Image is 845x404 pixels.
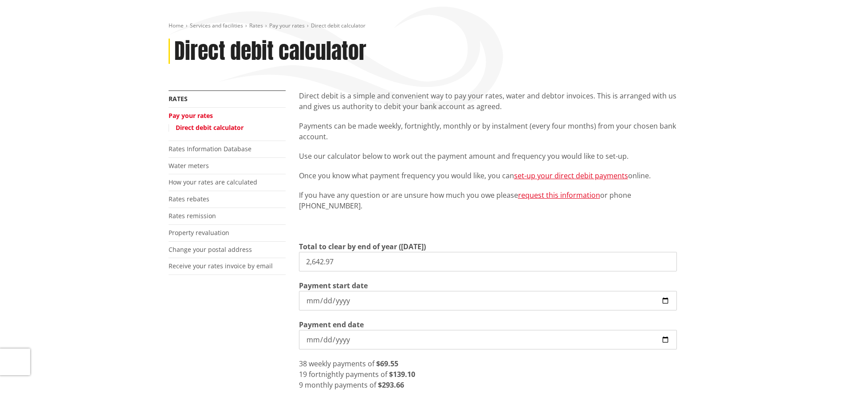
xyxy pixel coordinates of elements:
a: Rates Information Database [169,145,252,153]
a: Rates rebates [169,195,209,203]
span: fortnightly payments of [309,369,387,379]
a: Services and facilities [190,22,243,29]
a: Rates [249,22,263,29]
a: request this information [518,190,600,200]
a: Water meters [169,161,209,170]
p: If you have any question or are unsure how much you owe please or phone [PHONE_NUMBER]. [299,190,677,211]
a: Rates [169,94,188,103]
label: Payment end date [299,319,364,330]
a: Pay your rates [169,111,213,120]
p: Direct debit is a simple and convenient way to pay your rates, water and debtor invoices. This is... [299,90,677,112]
span: 19 [299,369,307,379]
a: Home [169,22,184,29]
p: Once you know what payment frequency you would like, you can online. [299,170,677,181]
a: Change your postal address [169,245,252,254]
h1: Direct debit calculator [174,39,366,64]
a: Receive your rates invoice by email [169,262,273,270]
p: Use our calculator below to work out the payment amount and frequency you would like to set-up. [299,151,677,161]
a: How your rates are calculated [169,178,257,186]
a: Property revaluation [169,228,229,237]
label: Total to clear by end of year ([DATE]) [299,241,426,252]
span: monthly payments of [305,380,376,390]
span: Direct debit calculator [311,22,366,29]
a: Direct debit calculator [176,123,244,132]
span: weekly payments of [309,359,374,369]
p: Payments can be made weekly, fortnightly, monthly or by instalment (every four months) from your ... [299,121,677,142]
span: 38 [299,359,307,369]
strong: $69.55 [376,359,398,369]
strong: $139.10 [389,369,415,379]
strong: $293.66 [378,380,404,390]
nav: breadcrumb [169,22,677,30]
a: Rates remission [169,212,216,220]
a: set-up your direct debit payments [514,171,628,180]
a: Pay your rates [269,22,305,29]
label: Payment start date [299,280,368,291]
span: 9 [299,380,303,390]
iframe: Messenger Launcher [804,367,836,399]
